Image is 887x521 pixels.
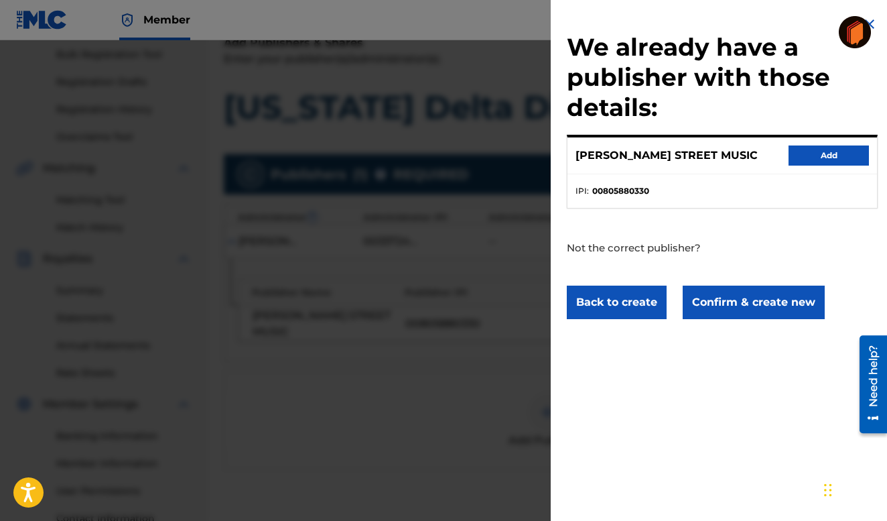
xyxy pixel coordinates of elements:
p: [PERSON_NAME] STREET MUSIC [575,148,758,164]
button: Confirm & create new [683,286,825,319]
span: Member [143,12,190,27]
button: Back to create [567,286,667,319]
strong: 00805880330 [592,185,649,197]
iframe: Resource Center [849,330,887,438]
h2: We already have a publisher with those details: [567,32,878,127]
p: Not the correct publisher? [567,209,801,272]
img: Top Rightsholder [119,12,135,28]
iframe: Chat Widget [820,457,887,521]
span: IPI : [575,185,589,197]
img: MLC Logo [16,10,68,30]
button: Add [789,146,869,166]
div: Drag [824,470,832,510]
